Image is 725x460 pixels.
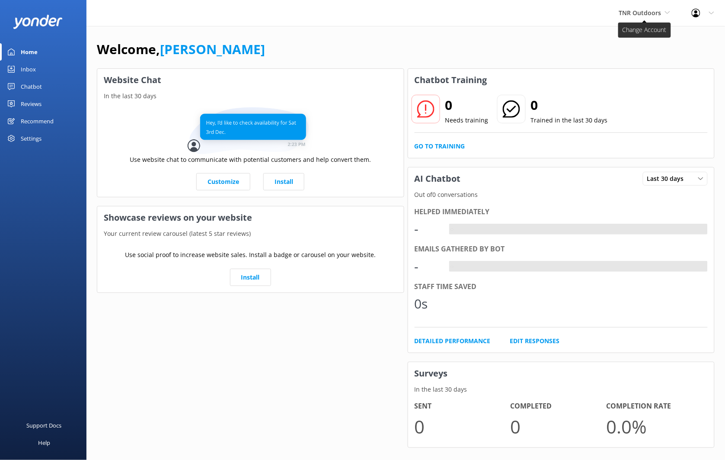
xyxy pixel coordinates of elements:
[415,244,708,255] div: Emails gathered by bot
[408,69,494,91] h3: Chatbot Training
[130,155,371,164] p: Use website chat to communicate with potential customers and help convert them.
[125,250,376,260] p: Use social proof to increase website sales. Install a badge or carousel on your website.
[415,401,511,412] h4: Sent
[97,206,404,229] h3: Showcase reviews on your website
[21,130,42,147] div: Settings
[511,412,607,441] p: 0
[415,142,465,151] a: Go to Training
[188,107,313,154] img: conversation...
[97,39,265,60] h1: Welcome,
[510,336,560,346] a: Edit Responses
[263,173,304,190] a: Install
[415,412,511,441] p: 0
[97,69,404,91] h3: Website Chat
[21,78,42,95] div: Chatbot
[21,61,36,78] div: Inbox
[647,174,689,183] span: Last 30 days
[607,401,703,412] h4: Completion Rate
[13,15,63,29] img: yonder-white-logo.png
[230,269,271,286] a: Install
[445,116,489,125] p: Needs training
[511,401,607,412] h4: Completed
[21,95,42,113] div: Reviews
[449,261,456,272] div: -
[607,412,703,441] p: 0.0 %
[531,95,608,116] h2: 0
[196,173,250,190] a: Customize
[531,116,608,125] p: Trained in the last 30 days
[27,417,62,434] div: Support Docs
[408,362,715,385] h3: Surveys
[415,219,441,239] div: -
[415,256,441,277] div: -
[415,293,441,314] div: 0s
[160,40,265,58] a: [PERSON_NAME]
[408,385,715,394] p: In the last 30 days
[38,434,50,451] div: Help
[619,9,661,17] span: TNR Outdoors
[408,190,715,199] p: Out of 0 conversations
[445,95,489,116] h2: 0
[21,43,38,61] div: Home
[97,91,404,101] p: In the last 30 days
[449,224,456,235] div: -
[415,336,491,346] a: Detailed Performance
[415,281,708,293] div: Staff time saved
[21,113,54,130] div: Recommend
[408,167,467,190] h3: AI Chatbot
[97,229,404,238] p: Your current review carousel (latest 5 star reviews)
[415,206,708,218] div: Helped immediately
